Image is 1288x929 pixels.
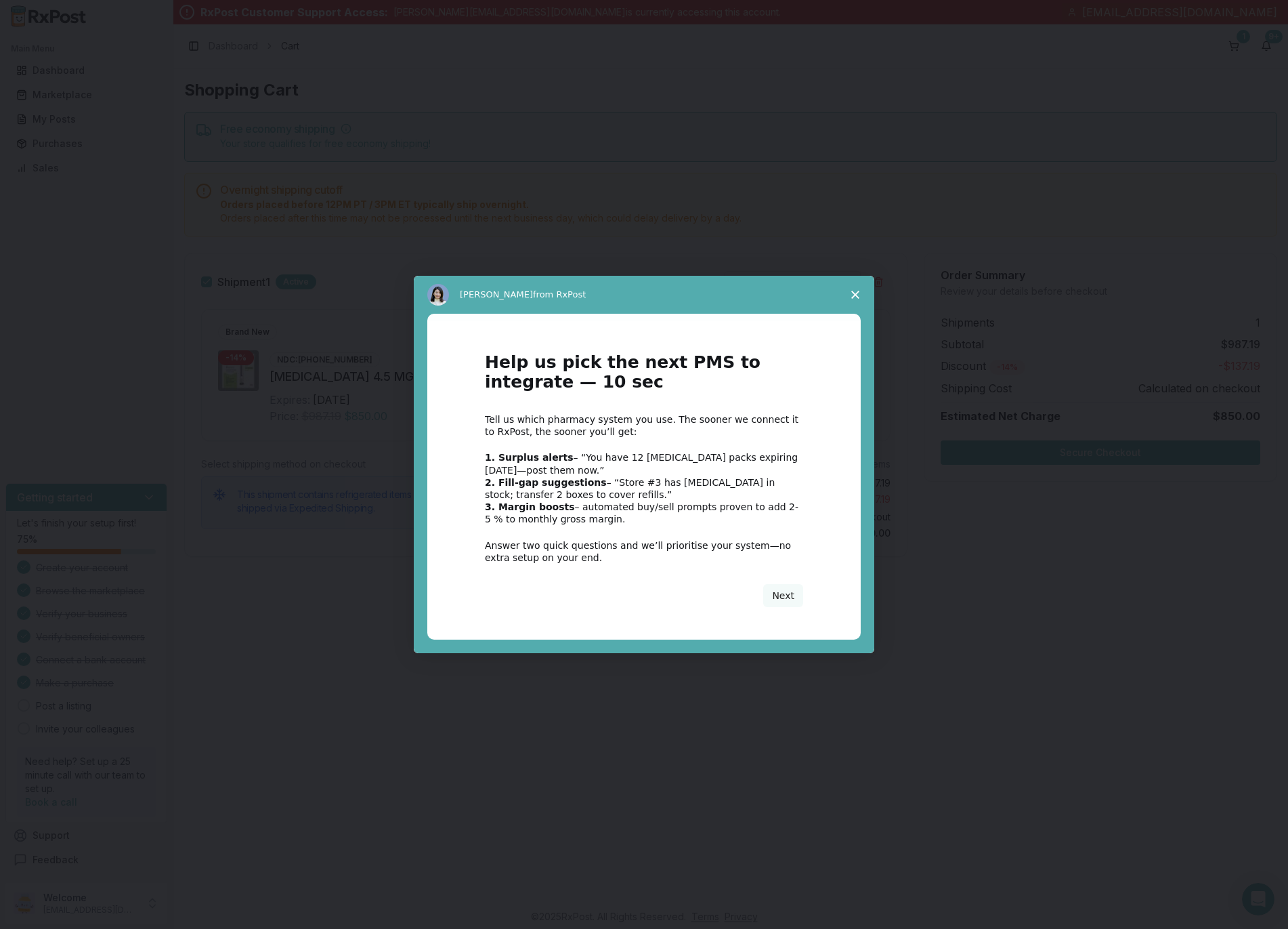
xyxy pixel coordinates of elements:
[485,539,803,564] div: Answer two quick questions and we’ll prioritise your system—no extra setup on your end.
[460,289,533,300] span: [PERSON_NAME]
[485,451,803,476] div: – “You have 12 [MEDICAL_DATA] packs expiring [DATE]—post them now.”
[485,452,574,463] b: 1. Surplus alerts
[836,276,874,314] span: Close survey
[763,584,803,607] button: Next
[533,289,586,300] span: from RxPost
[485,477,607,488] b: 2. Fill-gap suggestions
[427,284,449,306] img: Profile image for Alice
[485,501,803,525] div: – automated buy/sell prompts proven to add 2-5 % to monthly gross margin.
[485,353,803,400] h1: Help us pick the next PMS to integrate — 10 sec
[485,413,803,438] div: Tell us which pharmacy system you use. The sooner we connect it to RxPost, the sooner you’ll get:
[485,476,803,501] div: – “Store #3 has [MEDICAL_DATA] in stock; transfer 2 boxes to cover refills.”
[485,501,575,512] b: 3. Margin boosts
